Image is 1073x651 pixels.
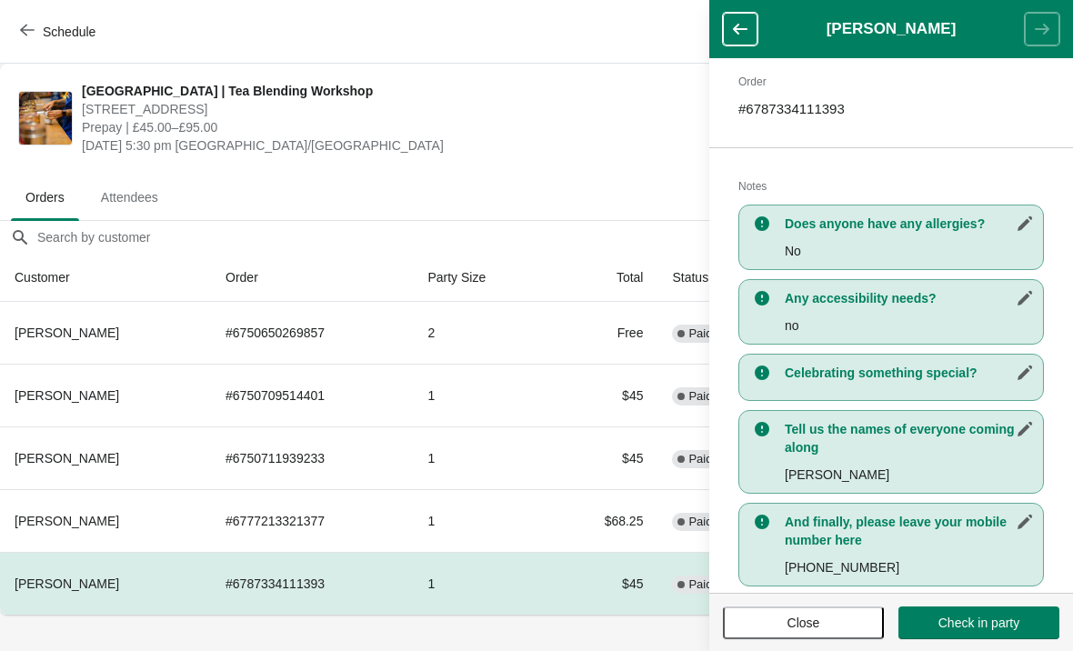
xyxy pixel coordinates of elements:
[15,325,119,340] span: [PERSON_NAME]
[19,92,72,145] img: London Covent Garden | Tea Blending Workshop
[86,181,173,214] span: Attendees
[738,100,1044,118] p: # 6787334111393
[413,489,550,552] td: 1
[413,302,550,364] td: 2
[15,576,119,591] span: [PERSON_NAME]
[785,466,1034,484] p: [PERSON_NAME]
[82,100,737,118] span: [STREET_ADDRESS]
[211,254,413,302] th: Order
[9,15,110,48] button: Schedule
[688,326,712,341] span: Paid
[43,25,95,39] span: Schedule
[550,364,657,426] td: $45
[550,254,657,302] th: Total
[657,254,778,302] th: Status
[15,451,119,466] span: [PERSON_NAME]
[82,82,737,100] span: [GEOGRAPHIC_DATA] | Tea Blending Workshop
[787,616,820,630] span: Close
[785,558,1034,576] p: [PHONE_NUMBER]
[82,118,737,136] span: Prepay | £45.00–£95.00
[550,302,657,364] td: Free
[688,452,712,466] span: Paid
[785,513,1034,549] h3: And finally, please leave your mobile number here
[785,289,1034,307] h3: Any accessibility needs?
[785,364,1034,382] h3: Celebrating something special?
[211,489,413,552] td: # 6777213321377
[413,552,550,615] td: 1
[938,616,1019,630] span: Check in party
[723,606,884,639] button: Close
[413,364,550,426] td: 1
[211,364,413,426] td: # 6750709514401
[785,420,1034,456] h3: Tell us the names of everyone coming along
[550,426,657,489] td: $45
[688,515,712,529] span: Paid
[688,389,712,404] span: Paid
[15,514,119,528] span: [PERSON_NAME]
[738,177,1044,195] h2: Notes
[898,606,1059,639] button: Check in party
[11,181,79,214] span: Orders
[413,426,550,489] td: 1
[688,577,712,592] span: Paid
[757,20,1025,38] h1: [PERSON_NAME]
[550,489,657,552] td: $68.25
[785,316,1034,335] p: no
[785,215,1034,233] h3: Does anyone have any allergies?
[785,242,1034,260] p: No
[15,388,119,403] span: [PERSON_NAME]
[550,552,657,615] td: $45
[413,254,550,302] th: Party Size
[738,73,1044,91] h2: Order
[211,426,413,489] td: # 6750711939233
[211,302,413,364] td: # 6750650269857
[82,136,737,155] span: [DATE] 5:30 pm [GEOGRAPHIC_DATA]/[GEOGRAPHIC_DATA]
[211,552,413,615] td: # 6787334111393
[36,221,1073,254] input: Search by customer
